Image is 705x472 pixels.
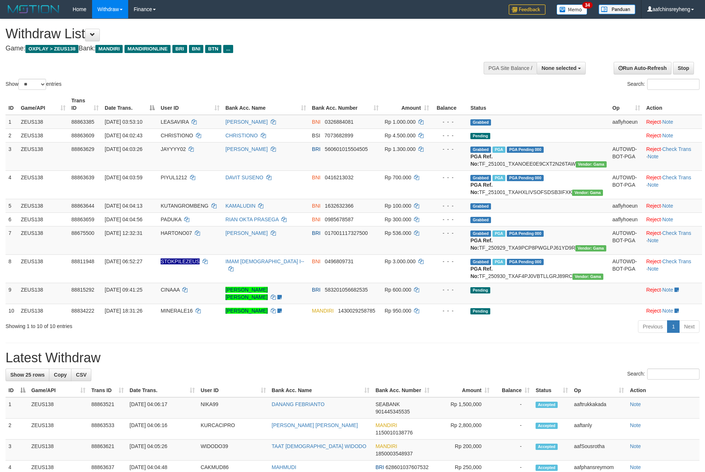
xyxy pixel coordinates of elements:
[630,401,641,407] a: Note
[646,175,661,180] a: Reject
[610,142,643,170] td: AUTOWD-BOT-PGA
[432,94,468,115] th: Balance
[536,444,558,450] span: Accepted
[507,259,544,265] span: PGA Pending
[662,216,673,222] a: Note
[127,397,198,419] td: [DATE] 04:06:17
[385,119,415,125] span: Rp 1.000.000
[6,419,28,440] td: 2
[325,287,368,293] span: Copy 583201056682535 to clipboard
[272,443,366,449] a: TAAT [DEMOGRAPHIC_DATA] WIDODO
[435,286,465,293] div: - - -
[507,175,544,181] span: PGA Pending
[627,384,699,397] th: Action
[372,384,432,397] th: Bank Acc. Number: activate to sort column ascending
[71,175,94,180] span: 88863639
[158,94,222,115] th: User ID: activate to sort column ascending
[6,79,62,90] label: Show entries
[225,258,304,264] a: IMAM [DEMOGRAPHIC_DATA] I--
[647,369,699,380] input: Search:
[105,258,142,264] span: [DATE] 06:52:27
[222,94,309,115] th: Bank Acc. Name: activate to sort column ascending
[536,423,558,429] span: Accepted
[382,94,432,115] th: Amount: activate to sort column ascending
[6,115,18,129] td: 1
[435,118,465,126] div: - - -
[648,237,659,243] a: Note
[71,133,94,138] span: 88863609
[161,258,200,264] span: Nama rekening ada tanda titik/strip, harap diedit
[18,94,68,115] th: Game/API: activate to sort column ascending
[198,440,269,461] td: WIDODO39
[435,307,465,314] div: - - -
[272,464,297,470] a: MAHMUDI
[435,174,465,181] div: - - -
[470,154,492,167] b: PGA Ref. No:
[161,175,187,180] span: PIYUL1212
[10,372,45,378] span: Show 25 rows
[646,119,661,125] a: Reject
[69,94,102,115] th: Trans ID: activate to sort column ascending
[536,465,558,471] span: Accepted
[492,384,533,397] th: Balance: activate to sort column ascending
[88,397,127,419] td: 88863521
[71,119,94,125] span: 88863385
[312,308,334,314] span: MANDIRI
[6,27,463,41] h1: Withdraw List
[105,146,142,152] span: [DATE] 04:03:26
[105,216,142,222] span: [DATE] 04:04:56
[28,440,88,461] td: ZEUS138
[627,79,699,90] label: Search:
[325,203,354,209] span: Copy 1632632366 to clipboard
[643,254,702,283] td: · ·
[470,147,491,153] span: Grabbed
[470,203,491,209] span: Grabbed
[161,230,192,236] span: HARTONO07
[88,440,127,461] td: 88863621
[646,203,661,209] a: Reject
[610,199,643,212] td: aaflyhoeun
[161,308,193,314] span: MINERALE16
[375,430,413,436] span: Copy 1150010138776 to clipboard
[509,4,546,15] img: Feedback.jpg
[6,283,18,304] td: 9
[646,230,661,236] a: Reject
[18,254,68,283] td: ZEUS138
[557,4,587,15] img: Button%20Memo.svg
[225,216,278,222] a: RIAN OKTA PRASEGA
[673,62,694,74] a: Stop
[643,199,702,212] td: ·
[189,45,203,53] span: BNI
[198,419,269,440] td: KURCACIPRO
[105,119,142,125] span: [DATE] 03:53:10
[225,308,268,314] a: [PERSON_NAME]
[312,287,320,293] span: BRI
[161,287,179,293] span: CINAAA
[6,94,18,115] th: ID
[662,146,691,152] a: Check Trans
[18,142,68,170] td: ZEUS138
[225,119,268,125] a: [PERSON_NAME]
[435,258,465,265] div: - - -
[6,226,18,254] td: 7
[375,451,413,457] span: Copy 1850003548937 to clipboard
[610,254,643,283] td: AUTOWD-BOT-PGA
[435,145,465,153] div: - - -
[630,422,641,428] a: Note
[127,384,198,397] th: Date Trans.: activate to sort column ascending
[105,308,142,314] span: [DATE] 18:31:26
[18,170,68,199] td: ZEUS138
[18,226,68,254] td: ZEUS138
[18,128,68,142] td: ZEUS138
[105,230,142,236] span: [DATE] 12:32:31
[18,283,68,304] td: ZEUS138
[627,369,699,380] label: Search:
[71,308,94,314] span: 88834222
[312,258,320,264] span: BNI
[312,146,320,152] span: BRI
[325,258,354,264] span: Copy 0496809731 to clipboard
[102,94,158,115] th: Date Trans.: activate to sort column descending
[646,146,661,152] a: Reject
[646,216,661,222] a: Reject
[643,283,702,304] td: ·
